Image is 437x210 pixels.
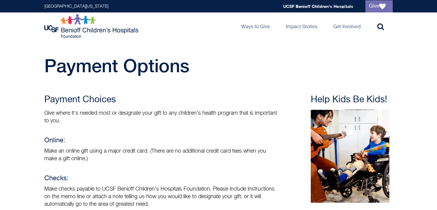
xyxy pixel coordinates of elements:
[44,137,278,144] h4: Online:
[311,94,393,105] h3: Help Kids Be Kids!
[44,55,189,76] span: Payment Options
[44,14,140,38] img: Logo for UCSF Benioff Children's Hospitals Foundation
[281,12,322,40] a: Impact Stories
[44,4,108,8] a: [GEOGRAPHIC_DATA][US_STATE]
[365,0,393,12] a: Give
[44,110,278,125] p: Give where it's needed most or designate your gift to any children’s health program that is impor...
[44,175,278,182] h4: Checks:
[44,94,278,105] h3: Payment Choices
[44,147,278,163] p: Make an online gift using a major credit card. (There are no additional credit card fees when you...
[283,4,353,9] a: UCSF Benioff Children's Hospitals
[236,12,275,40] a: Ways to Give
[44,185,278,208] p: Make checks payable to UCSF Benioff Children’s Hospitals Foundation. Please include instructions ...
[311,110,389,203] img: Music therapy session
[328,12,365,40] a: Get Involved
